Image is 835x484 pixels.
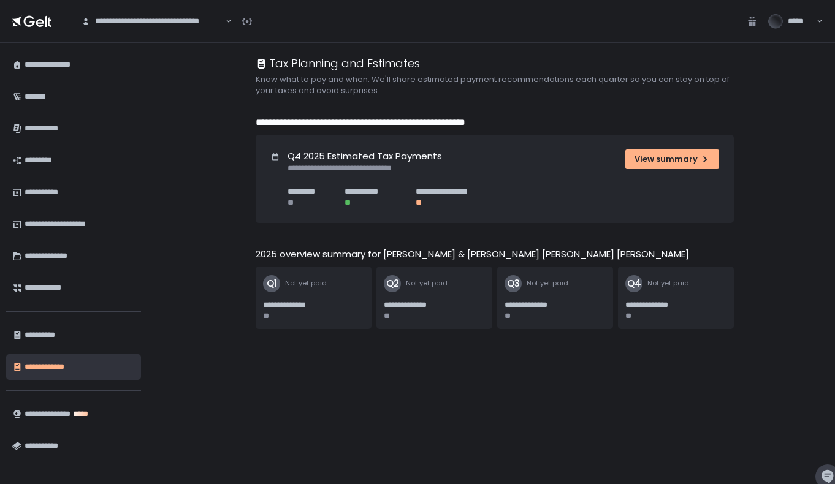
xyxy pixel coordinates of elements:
h1: Q4 2025 Estimated Tax Payments [288,149,442,164]
text: Q3 [507,277,520,290]
button: View summary [625,149,719,169]
span: Not yet paid [647,279,689,288]
h2: Know what to pay and when. We'll share estimated payment recommendations each quarter so you can ... [256,74,746,96]
text: Q2 [386,277,399,290]
text: Q1 [267,277,277,290]
span: Not yet paid [285,279,327,288]
span: Not yet paid [406,279,448,288]
h2: 2025 overview summary for [PERSON_NAME] & [PERSON_NAME] [PERSON_NAME] [PERSON_NAME] [256,248,689,262]
div: Search for option [74,9,232,34]
text: Q4 [627,277,641,290]
div: View summary [635,154,710,165]
span: Not yet paid [527,279,568,288]
div: Tax Planning and Estimates [256,55,420,72]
